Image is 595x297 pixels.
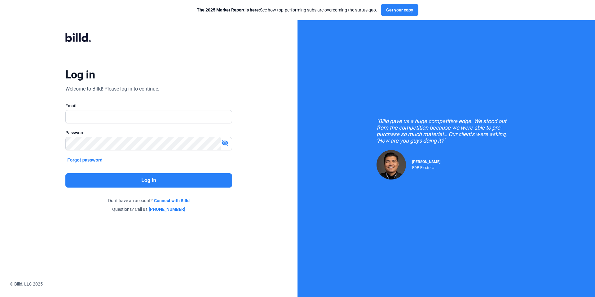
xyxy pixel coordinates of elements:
a: Connect with Billd [154,197,190,204]
div: Questions? Call us [65,206,232,212]
span: [PERSON_NAME] [412,160,440,164]
button: Forgot password [65,157,104,163]
mat-icon: visibility_off [221,139,229,147]
div: Welcome to Billd! Please log in to continue. [65,85,159,93]
div: See how top-performing subs are overcoming the status quo. [197,7,377,13]
div: Email [65,103,232,109]
a: [PHONE_NUMBER] [149,206,185,212]
div: Log in [65,68,95,82]
div: RDP Electrical [412,164,440,170]
button: Log in [65,173,232,188]
img: Raul Pacheco [377,150,406,180]
span: The 2025 Market Report is here: [197,7,260,12]
div: Don't have an account? [65,197,232,204]
button: Get your copy [381,4,418,16]
div: "Billd gave us a huge competitive edge. We stood out from the competition because we were able to... [377,118,516,144]
div: Password [65,130,232,136]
